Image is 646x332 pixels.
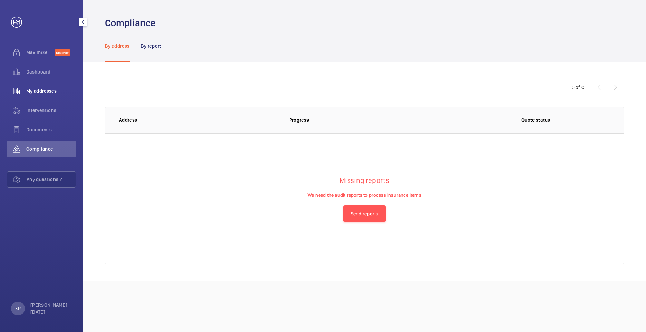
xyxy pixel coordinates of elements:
p: We need the audit reports to process insurance items [307,192,421,205]
span: Documents [26,126,76,133]
span: Discover [55,49,70,56]
p: Progress [289,117,451,124]
h4: Missing reports [307,176,421,192]
span: Interventions [26,107,76,114]
p: By report [141,42,161,49]
div: 0 of 0 [572,84,584,91]
span: Any questions ? [27,176,76,183]
p: [PERSON_NAME][DATE] [30,302,72,315]
p: Address [119,117,278,124]
p: By address [105,42,130,49]
span: Maximize [26,49,55,56]
h1: Compliance [105,17,156,29]
p: KR [15,305,21,312]
span: My addresses [26,88,76,95]
button: Send reports [343,205,386,222]
span: Dashboard [26,68,76,75]
p: Quote status [521,117,550,124]
span: Compliance [26,146,76,153]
